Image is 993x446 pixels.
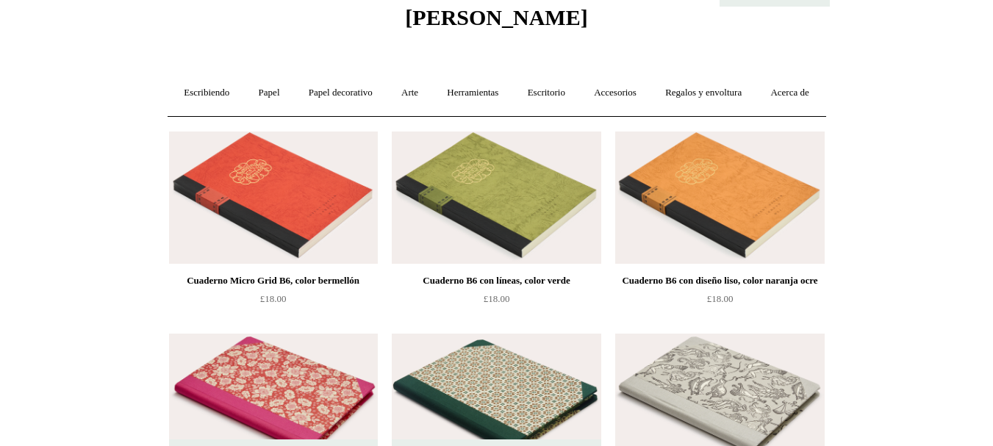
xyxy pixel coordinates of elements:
[770,87,809,98] font: Acerca de
[515,73,578,112] a: Escritorio
[169,132,378,264] a: Cuaderno Micro Grid B6, color bermellón Cuaderno Micro Grid B6, color bermellón
[615,272,824,332] a: Cuaderno B6 con diseño liso, color naranja ocre £18.00
[594,87,637,98] font: Accesorios
[295,73,386,112] a: Papel decorativo
[622,275,817,286] font: Cuaderno B6 con diseño liso, color naranja ocre
[401,87,418,98] font: Arte
[434,73,512,112] a: Herramientas
[484,293,510,304] font: £18.00
[615,132,824,264] a: Cuaderno B6 con diseño liso, color naranja ocre Cuaderno B6 con diseño liso, color naranja ocre
[184,87,229,98] font: Escribiendo
[392,272,601,332] a: Cuaderno B6 con líneas, color verde £18.00
[665,87,742,98] font: Regalos y envoltura
[405,5,587,29] font: [PERSON_NAME]
[171,73,243,112] a: Escribiendo
[169,272,378,332] a: Cuaderno Micro Grid B6, color bermellón £18.00
[405,17,587,27] a: [PERSON_NAME]
[757,73,822,112] a: Acerca de
[423,275,570,286] font: Cuaderno B6 con líneas, color verde
[169,132,378,264] img: Cuaderno Micro Grid B6, color bermellón
[581,73,650,112] a: Accesorios
[245,73,293,112] a: Papel
[615,132,824,264] img: Cuaderno B6 con diseño liso, color naranja ocre
[187,275,359,286] font: Cuaderno Micro Grid B6, color bermellón
[260,293,287,304] font: £18.00
[652,73,755,112] a: Regalos y envoltura
[707,293,734,304] font: £18.00
[388,73,431,112] a: Arte
[259,87,280,98] font: Papel
[392,132,601,264] a: Cuaderno B6 con líneas, color verde Cuaderno B6 con líneas, color verde
[392,132,601,264] img: Cuaderno B6 con líneas, color verde
[309,87,373,98] font: Papel decorativo
[528,87,565,98] font: Escritorio
[447,87,498,98] font: Herramientas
